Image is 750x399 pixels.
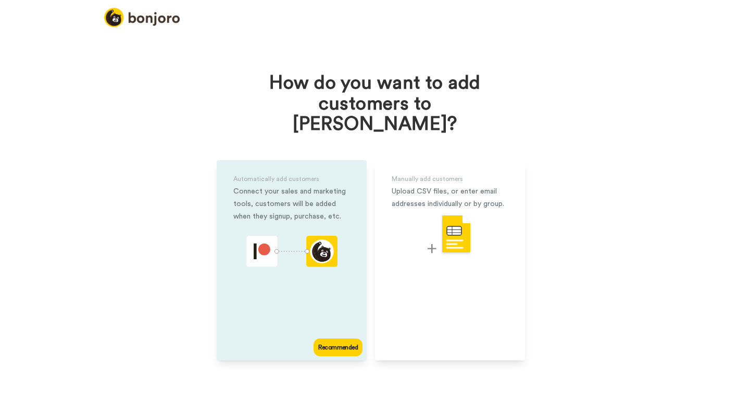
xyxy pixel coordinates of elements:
[314,338,362,356] div: Recommended
[104,8,180,27] img: logo_full.png
[233,185,350,223] div: Connect your sales and marketing tools, customers will be added when they signup, purchase, etc.
[258,73,492,135] h1: How do you want to add customers to [PERSON_NAME]?
[392,173,508,185] div: Manually add customers
[246,236,337,270] div: animation
[233,173,350,185] div: Automatically add customers
[428,214,472,256] img: csv-upload.svg
[392,185,508,210] div: Upload CSV files, or enter email addresses individually or by group.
